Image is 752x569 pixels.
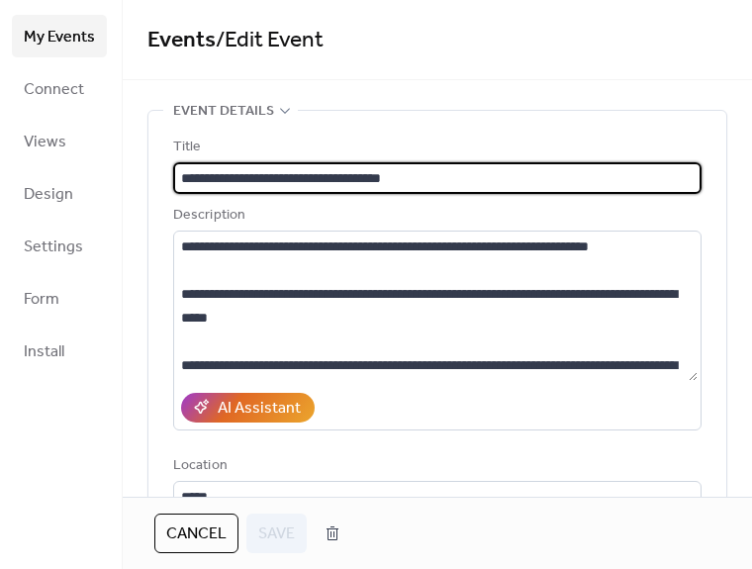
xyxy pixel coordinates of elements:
[173,454,698,478] div: Location
[24,232,83,262] span: Settings
[173,204,698,228] div: Description
[24,127,66,157] span: Views
[147,19,216,62] a: Events
[173,100,274,124] span: Event details
[166,522,227,546] span: Cancel
[12,67,107,110] a: Connect
[216,19,324,62] span: / Edit Event
[173,136,698,159] div: Title
[24,22,95,52] span: My Events
[12,330,107,372] a: Install
[12,277,107,320] a: Form
[12,15,107,57] a: My Events
[181,393,315,423] button: AI Assistant
[154,514,238,553] button: Cancel
[218,397,301,421] div: AI Assistant
[12,225,107,267] a: Settings
[24,74,84,105] span: Connect
[12,172,107,215] a: Design
[12,120,107,162] a: Views
[24,284,59,315] span: Form
[24,336,64,367] span: Install
[24,179,73,210] span: Design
